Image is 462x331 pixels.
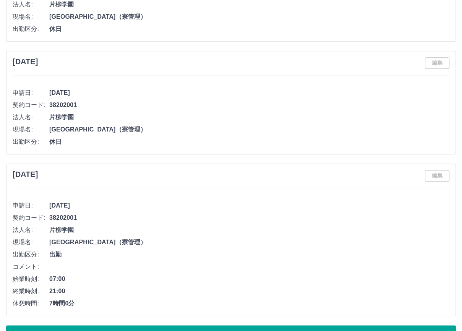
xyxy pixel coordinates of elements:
[13,101,49,110] span: 契約コード:
[49,101,449,110] span: 38202001
[13,213,49,222] span: 契約コード:
[13,113,49,122] span: 法人名:
[49,137,449,146] span: 休日
[13,299,49,308] span: 休憩時間:
[13,57,38,66] h3: [DATE]
[49,12,449,21] span: [GEOGRAPHIC_DATA]（寮管理）
[13,125,49,134] span: 現場名:
[49,201,449,210] span: [DATE]
[49,24,449,34] span: 休日
[49,287,449,296] span: 21:00
[49,250,449,259] span: 出勤
[49,213,449,222] span: 38202001
[13,88,49,97] span: 申請日:
[13,226,49,235] span: 法人名:
[13,137,49,146] span: 出勤区分:
[13,250,49,259] span: 出勤区分:
[13,287,49,296] span: 終業時刻:
[13,262,49,271] span: コメント:
[49,88,449,97] span: [DATE]
[13,274,49,284] span: 始業時刻:
[13,24,49,34] span: 出勤区分:
[13,201,49,210] span: 申請日:
[49,238,449,247] span: [GEOGRAPHIC_DATA]（寮管理）
[49,226,449,235] span: 片柳学園
[49,125,449,134] span: [GEOGRAPHIC_DATA]（寮管理）
[49,299,449,308] span: 7時間0分
[13,238,49,247] span: 現場名:
[13,170,38,179] h3: [DATE]
[49,113,449,122] span: 片柳学園
[49,274,449,284] span: 07:00
[13,12,49,21] span: 現場名:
